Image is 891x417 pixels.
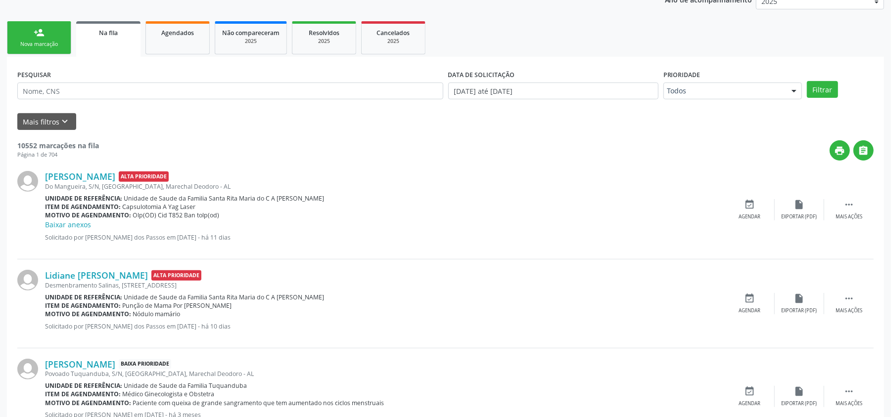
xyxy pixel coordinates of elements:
button: print [830,140,850,161]
div: 2025 [369,38,418,45]
i:  [844,293,854,304]
div: Página 1 de 704 [17,151,99,159]
span: Todos [667,86,782,96]
p: Solicitado por [PERSON_NAME] dos Passos em [DATE] - há 11 dias [45,233,725,242]
div: Mais ações [836,307,862,314]
label: Prioridade [663,67,701,83]
span: Unidade de Saude da Familia Santa Rita Maria do C A [PERSON_NAME] [124,293,325,301]
div: Exportar (PDF) [782,213,817,220]
div: Agendar [739,307,761,314]
i: event_available [745,386,755,397]
b: Motivo de agendamento: [45,399,131,407]
button:  [853,140,874,161]
input: Selecione um intervalo [448,83,658,99]
i: print [835,145,845,156]
span: Paciente com queixa de grande sangramento que tem aumentado nos ciclos menstruais [133,399,384,407]
a: [PERSON_NAME] [45,359,115,370]
div: Do Mangueira, S/N, [GEOGRAPHIC_DATA], Marechal Deodoro - AL [45,182,725,191]
b: Item de agendamento: [45,390,121,398]
span: Nódulo mamário [133,310,181,318]
b: Item de agendamento: [45,203,121,211]
a: Baixar anexos [45,220,91,229]
input: Nome, CNS [17,83,443,99]
div: Exportar (PDF) [782,400,817,407]
div: 2025 [299,38,349,45]
img: img [17,171,38,192]
span: Punção de Mama Por [PERSON_NAME] [123,301,232,310]
i: keyboard_arrow_down [60,116,71,127]
div: Agendar [739,400,761,407]
div: Mais ações [836,213,862,220]
img: img [17,270,38,291]
i: insert_drive_file [794,386,805,397]
div: Nova marcação [14,41,64,48]
strong: 10552 marcações na fila [17,141,99,150]
div: person_add [34,27,45,38]
span: Cancelados [377,29,410,37]
b: Motivo de agendamento: [45,310,131,318]
span: Resolvidos [309,29,339,37]
a: Lidiane [PERSON_NAME] [45,270,148,281]
span: Na fila [99,29,118,37]
div: Desmenbramento Salinas, [STREET_ADDRESS] [45,281,725,290]
label: DATA DE SOLICITAÇÃO [448,67,515,83]
p: Solicitado por [PERSON_NAME] dos Passos em [DATE] - há 10 dias [45,322,725,331]
span: Não compareceram [222,29,280,37]
i: insert_drive_file [794,293,805,304]
span: Capsulotomia A Yag Laser [123,203,196,211]
i:  [844,386,854,397]
span: Baixa Prioridade [119,359,171,370]
i: event_available [745,293,755,304]
span: Alta Prioridade [119,171,169,182]
img: img [17,359,38,379]
span: Agendados [161,29,194,37]
span: Unidade de Saude da Familia Tuquanduba [124,381,247,390]
b: Unidade de referência: [45,194,122,203]
i: insert_drive_file [794,199,805,210]
div: Exportar (PDF) [782,307,817,314]
i: event_available [745,199,755,210]
div: Mais ações [836,400,862,407]
span: Olp(OD) Cid T852 Ban tolp(od) [133,211,220,219]
span: Unidade de Saude da Familia Santa Rita Maria do C A [PERSON_NAME] [124,194,325,203]
i:  [844,199,854,210]
b: Unidade de referência: [45,381,122,390]
span: Médico Ginecologista e Obstetra [123,390,215,398]
i:  [858,145,869,156]
button: Filtrar [807,81,838,98]
b: Motivo de agendamento: [45,211,131,219]
div: 2025 [222,38,280,45]
button: Mais filtroskeyboard_arrow_down [17,113,76,130]
label: PESQUISAR [17,67,51,83]
b: Item de agendamento: [45,301,121,310]
div: Povoado Tuquanduba, S/N, [GEOGRAPHIC_DATA], Marechal Deodoro - AL [45,370,725,378]
a: [PERSON_NAME] [45,171,115,182]
span: Alta Prioridade [151,270,201,281]
div: Agendar [739,213,761,220]
b: Unidade de referência: [45,293,122,301]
